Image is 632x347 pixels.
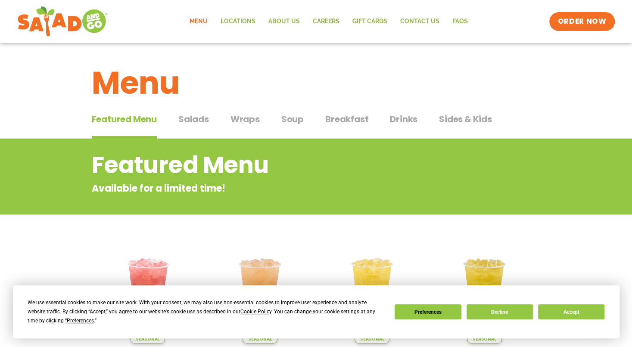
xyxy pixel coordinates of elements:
img: Product photo for Blackberry Bramble Lemonade [98,244,198,344]
span: Seasonal [243,334,277,344]
div: Tabbed content [92,110,541,139]
span: Cookie Policy [240,309,271,315]
span: Seasonal [355,334,389,344]
a: About Us [262,12,306,32]
img: Product photo for Summer Stone Fruit Lemonade [210,244,310,344]
h2: Featured Menu [92,148,471,183]
img: Product photo for Mango Grove Lemonade [435,244,534,344]
span: Wraps [230,113,260,126]
span: ORDER NOW [558,16,606,27]
button: Accept [538,304,604,319]
div: We use essential cookies to make our site work. With your consent, we may also use non-essential ... [28,298,384,325]
a: Careers [306,12,346,32]
span: Featured Menu [92,113,157,126]
span: Soup [281,113,304,126]
div: Cookie Consent Prompt [13,285,620,338]
a: ORDER NOW [549,12,615,31]
a: Menu [183,12,214,32]
span: Preferences [67,318,94,324]
a: GIFT CARDS [346,12,394,32]
span: Salads [178,113,209,126]
h1: Menu [92,60,541,106]
img: new-SAG-logo-768×292 [17,4,108,39]
a: Contact Us [394,12,446,32]
nav: Menu [183,12,474,32]
button: Preferences [395,304,461,319]
a: Locations [214,12,262,32]
span: Seasonal [130,334,165,344]
p: Available for a limited time! [92,181,471,196]
span: Sides & Kids [439,113,492,126]
img: Product photo for Sunkissed Yuzu Lemonade [323,244,422,344]
span: Seasonal [467,334,502,344]
a: FAQs [446,12,474,32]
span: Breakfast [325,113,368,126]
span: Drinks [390,113,417,126]
button: Decline [467,304,533,319]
